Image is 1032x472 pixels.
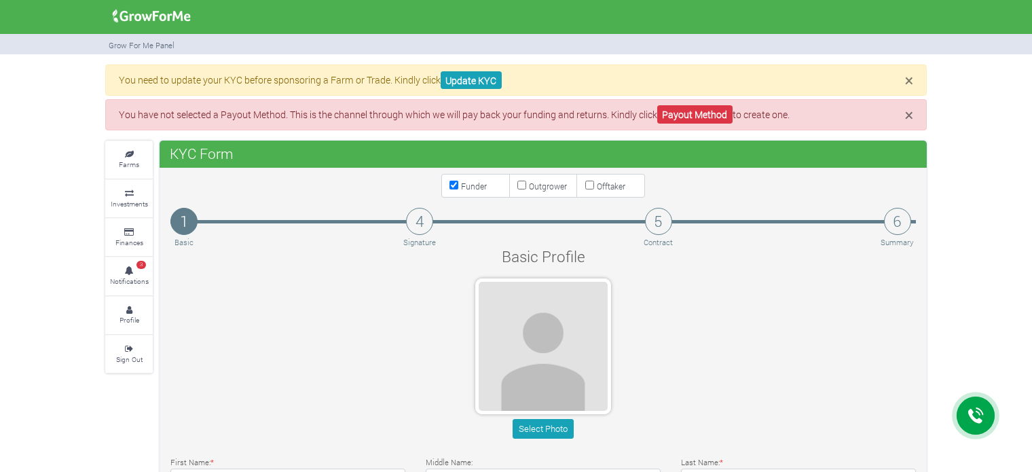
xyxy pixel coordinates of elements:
[517,181,526,189] input: Outgrower
[111,199,148,208] small: Investments
[529,181,567,192] small: Outgrower
[513,419,573,439] button: Select Photo
[905,105,913,125] span: ×
[136,261,146,269] span: 3
[426,457,473,469] label: Middle Name:
[905,73,913,88] button: Close
[342,247,745,266] h4: Basic Profile
[105,335,153,373] a: Sign Out
[119,160,139,169] small: Farms
[884,208,911,235] h4: 6
[105,297,153,334] a: Profile
[108,3,196,30] img: growforme image
[116,355,143,364] small: Sign Out
[406,208,433,235] h4: 4
[644,237,673,249] p: Contract
[657,105,733,124] a: Payout Method
[172,237,196,249] p: Basic
[170,208,198,249] a: 1 Basic
[105,141,153,179] a: Farms
[119,315,139,325] small: Profile
[119,107,913,122] p: You have not selected a Payout Method. This is the channel through which we will pay back your fu...
[105,257,153,295] a: 3 Notifications
[105,219,153,256] a: Finances
[905,70,913,90] span: ×
[119,73,913,87] p: You need to update your KYC before sponsoring a Farm or Trade. Kindly click
[403,237,436,249] p: Signature
[105,180,153,217] a: Investments
[645,208,672,235] h4: 5
[881,237,914,249] p: Summary
[170,208,198,235] h4: 1
[461,181,487,192] small: Funder
[449,181,458,189] input: Funder
[115,238,143,247] small: Finances
[441,71,502,90] a: Update KYC
[170,457,214,469] label: First Name:
[585,181,594,189] input: Offtaker
[597,181,625,192] small: Offtaker
[166,140,237,167] span: KYC Form
[110,276,149,286] small: Notifications
[905,107,913,123] button: Close
[109,40,174,50] small: Grow For Me Panel
[681,457,723,469] label: Last Name:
